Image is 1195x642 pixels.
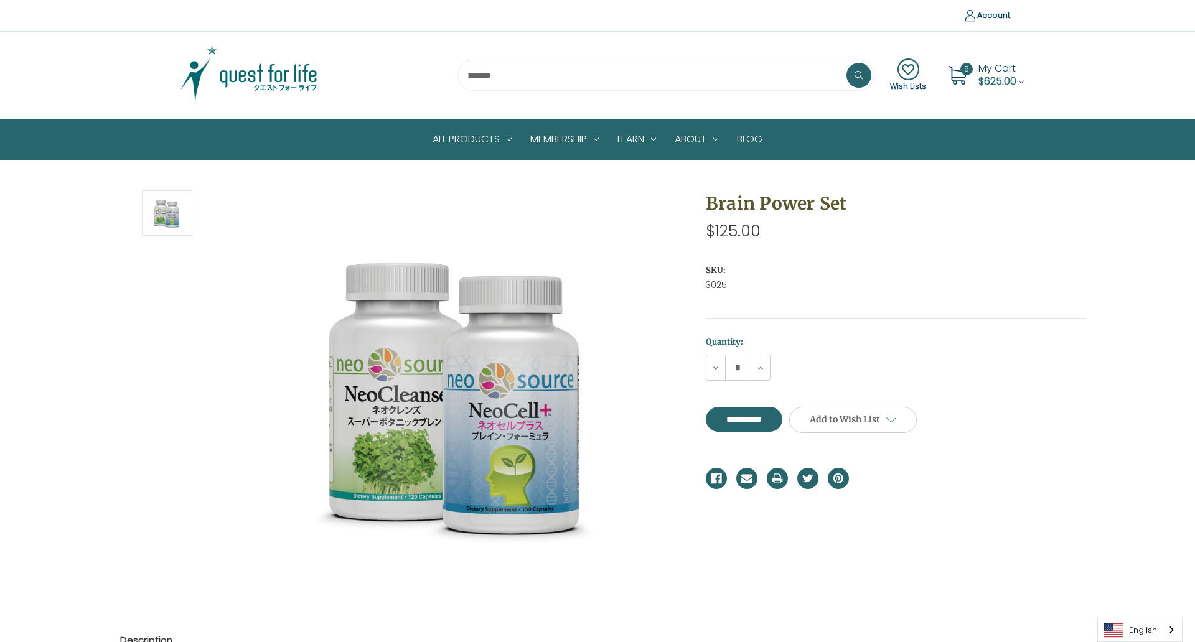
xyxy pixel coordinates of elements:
[151,192,182,234] img: Brain Power Set
[1097,618,1183,642] div: Language
[608,119,665,159] a: Learn
[960,63,973,75] span: 5
[789,407,917,433] a: Add to Wish List
[706,264,1083,277] dt: SKU:
[706,190,1086,216] h1: Brain Power Set
[978,74,1016,88] span: $625.00
[810,414,880,425] span: Add to Wish List
[706,336,1086,348] label: Quantity:
[767,468,788,489] a: Print
[521,119,608,159] a: Membership
[1097,618,1183,642] aside: Language selected: English
[728,119,772,159] a: Blog
[978,61,1016,75] span: My Cart
[706,220,761,242] span: $125.00
[171,44,327,106] img: Quest Group
[665,119,728,159] a: About
[1098,618,1182,641] a: English
[706,279,1086,292] dd: 3025
[423,119,521,159] a: All Products
[890,58,926,92] a: Wish Lists
[978,61,1024,88] a: Cart with 5 items
[301,240,612,551] img: Brain Power Set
